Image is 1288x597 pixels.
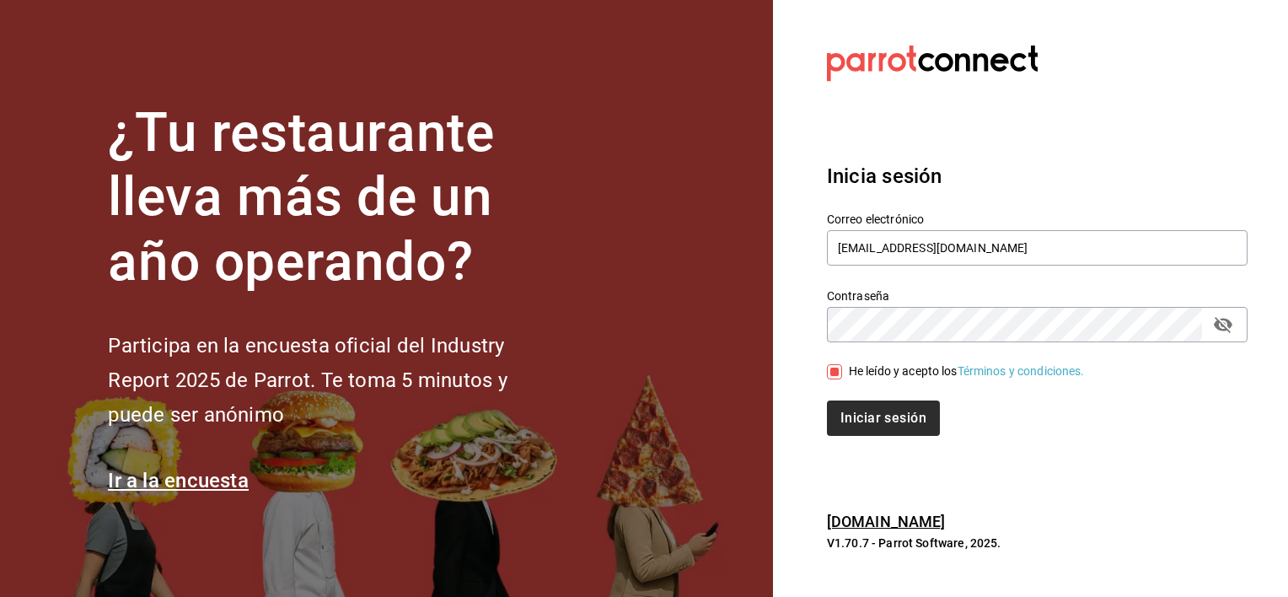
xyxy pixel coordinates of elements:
button: Iniciar sesión [827,401,940,436]
input: Ingresa tu correo electrónico [827,230,1248,266]
p: V1.70.7 - Parrot Software, 2025. [827,535,1248,551]
h1: ¿Tu restaurante lleva más de un año operando? [108,101,563,295]
a: Ir a la encuesta [108,469,249,492]
div: He leído y acepto los [849,363,1085,380]
h3: Inicia sesión [827,161,1248,191]
a: Términos y condiciones. [958,364,1085,378]
label: Contraseña [827,289,1248,301]
h2: Participa en la encuesta oficial del Industry Report 2025 de Parrot. Te toma 5 minutos y puede se... [108,329,563,432]
a: [DOMAIN_NAME] [827,513,946,530]
label: Correo electrónico [827,212,1248,224]
button: passwordField [1209,310,1237,339]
